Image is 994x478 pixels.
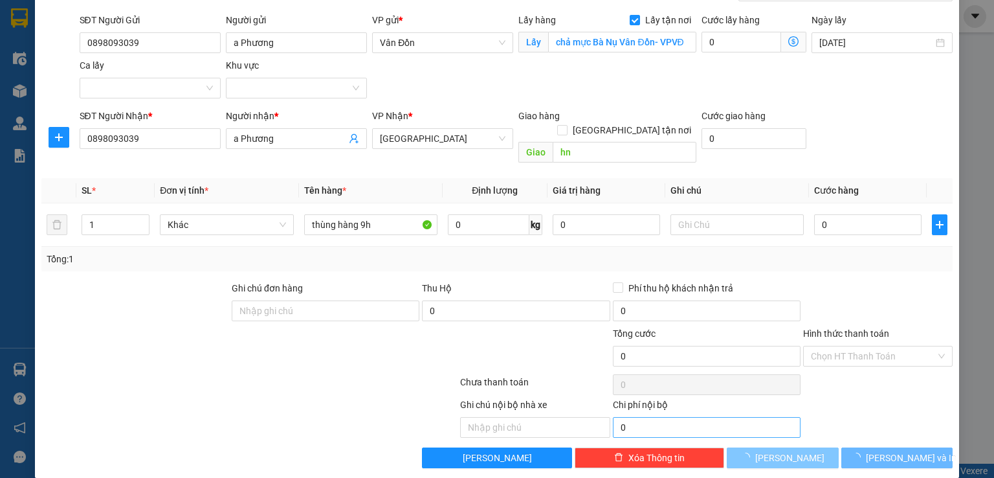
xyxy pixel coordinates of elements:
span: Tổng cước [613,328,656,339]
div: Tổng: 1 [47,252,384,266]
span: Giao [518,142,553,163]
span: Xóa Thông tin [628,451,685,465]
div: Ghi chú nội bộ nhà xe [460,398,610,417]
input: VD: Bàn, Ghế [304,214,437,235]
span: [PERSON_NAME] [463,451,532,465]
span: Lấy [518,32,548,52]
span: plus [933,220,947,230]
button: deleteXóa Thông tin [575,448,724,468]
span: SL [82,185,92,196]
span: Tên hàng [304,185,346,196]
span: delete [614,453,623,463]
div: SĐT Người Nhận [80,109,221,123]
div: VP gửi [372,13,513,27]
button: [PERSON_NAME] [422,448,571,468]
input: Cước giao hàng [701,128,806,149]
button: plus [49,127,69,148]
div: Khu vực [226,58,367,73]
span: Đơn vị tính [160,185,208,196]
label: Cước giao hàng [701,111,766,121]
input: Ghi Chú [670,214,804,235]
div: SĐT Người Gửi [80,13,221,27]
input: Ngày lấy [819,36,933,50]
button: delete [47,214,67,235]
span: Giá trị hàng [553,185,601,196]
input: 0 [553,214,660,235]
span: Định lượng [472,185,518,196]
span: Hà Nội [380,129,505,148]
label: Ghi chú đơn hàng [232,283,303,293]
span: [GEOGRAPHIC_DATA] tận nơi [568,123,696,137]
span: Phí thu hộ khách nhận trả [623,281,738,295]
button: [PERSON_NAME] [727,448,839,468]
span: Cước hàng [814,185,859,196]
label: Ngày lấy [812,15,846,25]
input: Lấy tận nơi [548,32,696,52]
input: Nhập ghi chú [460,417,610,438]
input: Cước lấy hàng [701,32,781,52]
span: Khác [168,215,285,234]
div: Chi phí nội bộ [613,398,801,417]
label: Hình thức thanh toán [803,328,889,339]
th: Ghi chú [665,178,809,203]
span: dollar-circle [788,36,799,47]
span: plus [49,132,69,142]
span: loading [741,453,755,462]
span: kg [529,214,542,235]
input: Dọc đường [553,142,696,163]
span: Giao hàng [518,111,560,121]
div: Người nhận [226,109,367,123]
button: [PERSON_NAME] và In [841,448,953,468]
span: [PERSON_NAME] [755,451,824,465]
span: Vân Đồn [380,33,505,52]
span: user-add [349,133,359,144]
button: plus [932,214,947,235]
input: Ghi chú đơn hàng [232,301,419,321]
span: Lấy hàng [518,15,556,25]
span: [PERSON_NAME] và In [866,451,956,465]
div: Chưa thanh toán [459,375,611,398]
div: Người gửi [226,13,367,27]
label: Ca lấy [80,60,104,71]
span: VP Nhận [372,111,408,121]
label: Cước lấy hàng [701,15,760,25]
span: loading [852,453,866,462]
span: Lấy tận nơi [640,13,696,27]
span: Thu Hộ [422,283,452,293]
